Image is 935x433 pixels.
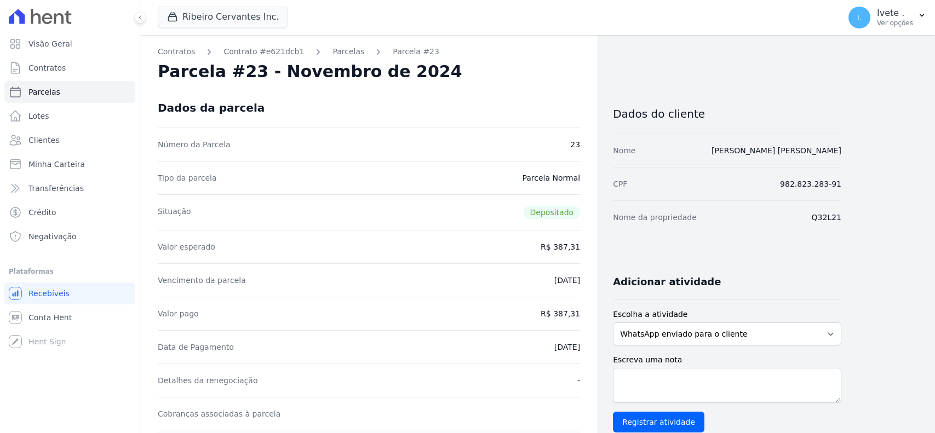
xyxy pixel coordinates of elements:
span: Contratos [28,62,66,73]
span: Visão Geral [28,38,72,49]
span: Recebíveis [28,288,70,299]
a: Parcelas [332,46,364,57]
dt: Valor pago [158,308,199,319]
label: Escreva uma nota [613,354,841,366]
dd: [DATE] [554,342,580,353]
dt: Número da Parcela [158,139,231,150]
a: Recebíveis [4,282,135,304]
dt: CPF [613,178,627,189]
h3: Adicionar atividade [613,275,721,288]
span: Minha Carteira [28,159,85,170]
h3: Dados do cliente [613,107,841,120]
span: Depositado [524,206,581,219]
nav: Breadcrumb [158,46,580,57]
dt: Situação [158,206,191,219]
dt: Data de Pagamento [158,342,234,353]
a: Crédito [4,201,135,223]
button: I. Ivete . Ver opções [840,2,935,33]
a: Visão Geral [4,33,135,55]
dt: Vencimento da parcela [158,275,246,286]
a: Contrato #e621dcb1 [223,46,304,57]
a: Transferências [4,177,135,199]
dd: Q32L21 [812,212,841,223]
p: Ivete . [877,8,913,19]
dt: Cobranças associadas à parcela [158,408,280,419]
dd: R$ 387,31 [541,308,580,319]
p: Ver opções [877,19,913,27]
span: Negativação [28,231,77,242]
button: Ribeiro Cervantes Inc. [158,7,288,27]
div: Plataformas [9,265,131,278]
input: Registrar atividade [613,412,704,432]
span: Transferências [28,183,84,194]
h2: Parcela #23 - Novembro de 2024 [158,62,462,82]
dd: Parcela Normal [522,172,580,183]
a: Contratos [4,57,135,79]
span: Parcelas [28,86,60,97]
dd: - [577,375,580,386]
dt: Valor esperado [158,241,215,252]
dd: 23 [570,139,580,150]
dd: [DATE] [554,275,580,286]
dt: Detalhes da renegociação [158,375,258,386]
a: Contratos [158,46,195,57]
span: Lotes [28,111,49,122]
a: [PERSON_NAME] [PERSON_NAME] [712,146,841,155]
label: Escolha a atividade [613,309,841,320]
span: Conta Hent [28,312,72,323]
dt: Nome [613,145,635,156]
span: Crédito [28,207,56,218]
div: Dados da parcela [158,101,265,114]
a: Lotes [4,105,135,127]
a: Minha Carteira [4,153,135,175]
span: I. [857,14,862,21]
span: Clientes [28,135,59,146]
a: Negativação [4,226,135,247]
a: Clientes [4,129,135,151]
a: Conta Hent [4,307,135,328]
a: Parcelas [4,81,135,103]
dt: Nome da propriedade [613,212,697,223]
dt: Tipo da parcela [158,172,217,183]
dd: R$ 387,31 [541,241,580,252]
dd: 982.823.283-91 [780,178,841,189]
a: Parcela #23 [393,46,439,57]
